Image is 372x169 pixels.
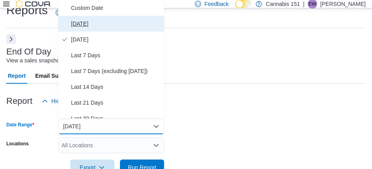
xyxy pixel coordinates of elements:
h3: End Of Day [6,47,51,56]
span: Report [8,68,26,84]
span: Email Subscription [35,68,85,84]
h3: Report [6,96,32,106]
span: Last 7 Days (excluding [DATE]) [71,66,161,76]
span: Last 7 Days [71,51,161,60]
span: Custom Date [71,3,161,13]
span: Last 30 Days [71,114,161,123]
span: Last 21 Days [71,98,161,107]
h1: Reports [6,2,48,18]
span: [DATE] [71,19,161,28]
span: Dark Mode [235,8,236,9]
div: View a sales snapshot for a date or date range. [6,56,122,65]
a: Feedback [52,5,92,21]
span: Last 14 Days [71,82,161,92]
span: Hide Parameters [51,97,93,105]
label: Date Range [6,122,34,128]
button: Next [6,34,16,44]
button: Hide Parameters [39,93,96,109]
label: Locations [6,141,29,147]
span: [DATE] [71,35,161,44]
button: [DATE] [58,118,164,134]
button: Open list of options [153,142,159,148]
